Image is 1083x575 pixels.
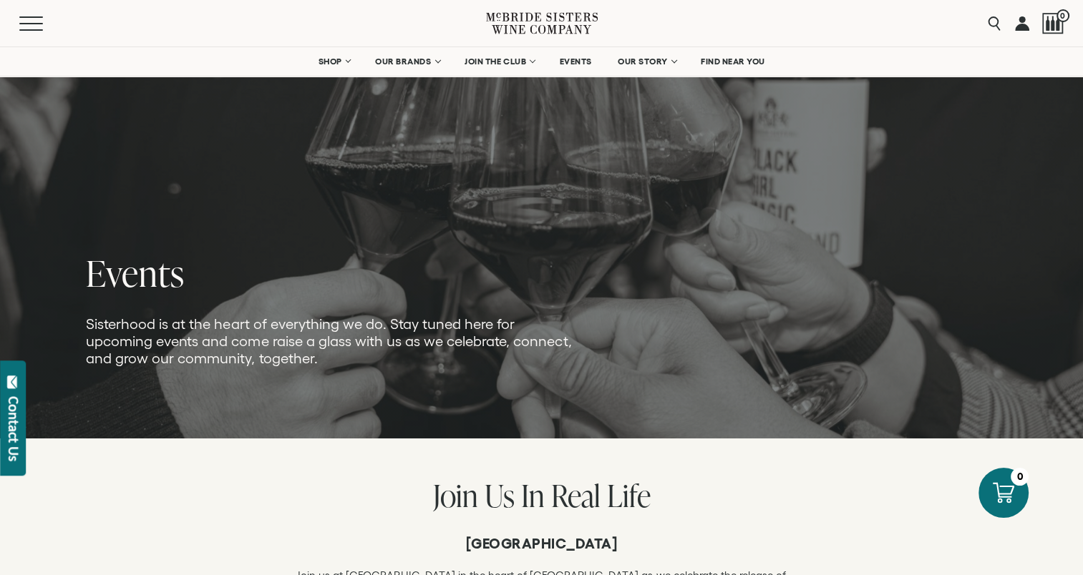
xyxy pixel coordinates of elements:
[309,47,359,76] a: SHOP
[86,248,185,298] span: Events
[521,474,545,516] span: In
[691,47,774,76] a: FIND NEAR YOU
[86,315,578,367] p: Sisterhood is at the heart of everything we do. Stay tuned here for upcoming events and come rais...
[550,47,601,76] a: EVENTS
[295,535,789,552] h6: [GEOGRAPHIC_DATA]
[560,56,592,67] span: EVENTS
[551,474,601,516] span: Real
[701,56,765,67] span: FIND NEAR YOU
[607,474,651,516] span: Life
[6,396,21,461] div: Contact Us
[375,56,431,67] span: OUR BRANDS
[455,47,543,76] a: JOIN THE CLUB
[465,56,526,67] span: JOIN THE CLUB
[485,474,515,516] span: Us
[366,47,448,76] a: OUR BRANDS
[618,56,668,67] span: OUR STORY
[1057,9,1069,22] span: 0
[19,16,71,31] button: Mobile Menu Trigger
[608,47,685,76] a: OUR STORY
[1011,468,1029,486] div: 0
[318,56,342,67] span: SHOP
[433,474,478,516] span: Join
